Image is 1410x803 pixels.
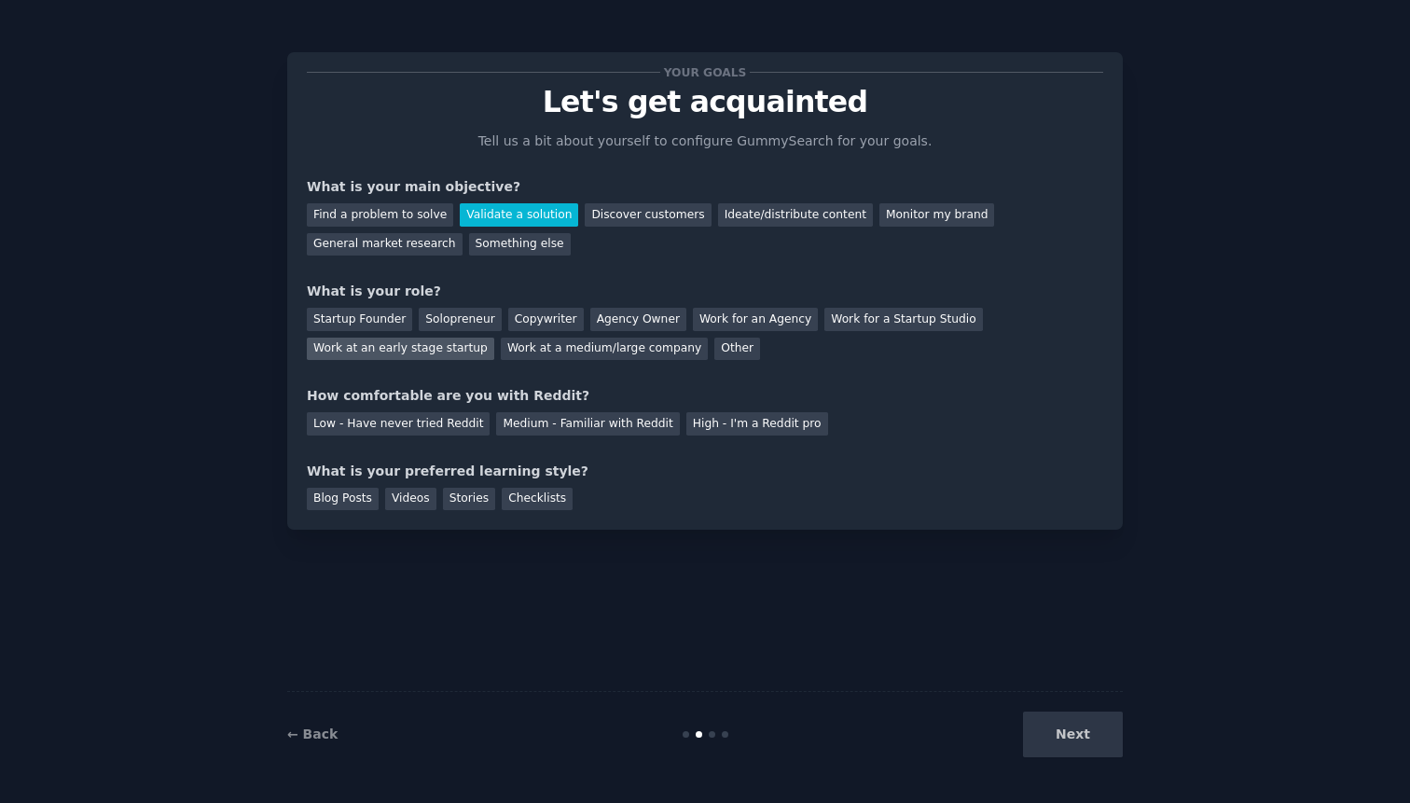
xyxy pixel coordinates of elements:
div: Find a problem to solve [307,203,453,227]
div: Monitor my brand [879,203,994,227]
div: Work for an Agency [693,308,818,331]
p: Tell us a bit about yourself to configure GummySearch for your goals. [470,132,940,151]
div: Stories [443,488,495,511]
div: Videos [385,488,436,511]
div: Work for a Startup Studio [824,308,982,331]
div: Work at a medium/large company [501,338,708,361]
div: Copywriter [508,308,584,331]
div: Ideate/distribute content [718,203,873,227]
div: Agency Owner [590,308,686,331]
div: What is your role? [307,282,1103,301]
div: Work at an early stage startup [307,338,494,361]
div: How comfortable are you with Reddit? [307,386,1103,406]
div: Low - Have never tried Reddit [307,412,490,436]
span: Your goals [660,62,750,82]
div: Blog Posts [307,488,379,511]
div: Startup Founder [307,308,412,331]
p: Let's get acquainted [307,86,1103,118]
div: Medium - Familiar with Reddit [496,412,679,436]
div: High - I'm a Reddit pro [686,412,828,436]
div: Something else [469,233,571,256]
div: Other [714,338,760,361]
div: Validate a solution [460,203,578,227]
a: ← Back [287,727,338,741]
div: Checklists [502,488,573,511]
div: General market research [307,233,463,256]
div: Solopreneur [419,308,501,331]
div: What is your main objective? [307,177,1103,197]
div: What is your preferred learning style? [307,462,1103,481]
div: Discover customers [585,203,711,227]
